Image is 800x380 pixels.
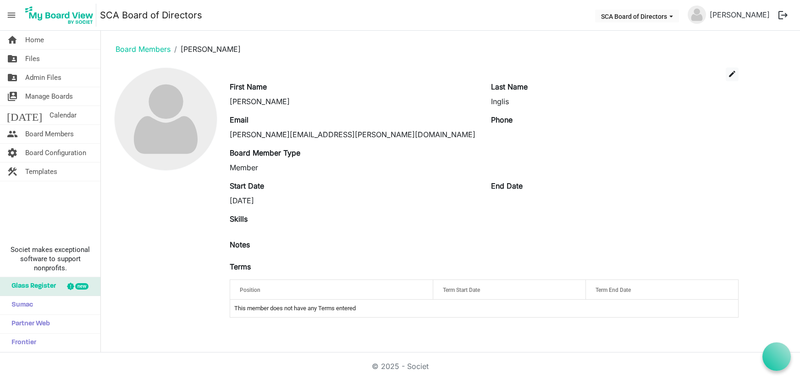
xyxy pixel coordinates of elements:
li: [PERSON_NAME] [171,44,241,55]
label: Terms [230,261,251,272]
a: Board Members [116,45,171,54]
div: new [75,283,88,290]
a: SCA Board of Directors [100,6,202,24]
div: [PERSON_NAME][EMAIL_ADDRESS][PERSON_NAME][DOMAIN_NAME] [230,129,477,140]
label: Skills [230,213,248,224]
label: Start Date [230,180,264,191]
span: people [7,125,18,143]
button: edit [726,67,739,81]
span: Admin Files [25,68,61,87]
img: no-profile-picture.svg [688,6,706,24]
span: Frontier [7,334,36,352]
button: SCA Board of Directors dropdownbutton [595,10,679,22]
label: Phone [491,114,513,125]
a: [PERSON_NAME] [706,6,773,24]
span: Manage Boards [25,87,73,106]
label: First Name [230,81,267,92]
span: menu [3,6,20,24]
label: Board Member Type [230,147,300,158]
span: Term Start Date [443,287,480,293]
div: [PERSON_NAME] [230,96,477,107]
span: Partner Web [7,315,50,333]
span: folder_shared [7,50,18,68]
span: Templates [25,162,57,181]
span: Societ makes exceptional software to support nonprofits. [4,245,96,273]
span: Home [25,31,44,49]
span: home [7,31,18,49]
label: Last Name [491,81,528,92]
span: Glass Register [7,277,56,296]
div: [DATE] [230,195,477,206]
label: End Date [491,180,523,191]
img: My Board View Logo [22,4,96,27]
a: © 2025 - Societ [372,362,429,371]
label: Notes [230,239,250,250]
span: Position [240,287,260,293]
span: Files [25,50,40,68]
span: Term End Date [596,287,631,293]
span: Sumac [7,296,33,314]
a: My Board View Logo [22,4,100,27]
label: Email [230,114,248,125]
td: This member does not have any Terms entered [230,300,738,317]
span: Calendar [50,106,77,124]
span: Board Configuration [25,144,86,162]
span: [DATE] [7,106,42,124]
span: settings [7,144,18,162]
span: switch_account [7,87,18,106]
div: Inglis [491,96,739,107]
span: folder_shared [7,68,18,87]
div: Member [230,162,477,173]
span: Board Members [25,125,74,143]
button: logout [773,6,793,25]
span: edit [728,70,736,78]
img: no-profile-picture.svg [115,68,217,170]
span: construction [7,162,18,181]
